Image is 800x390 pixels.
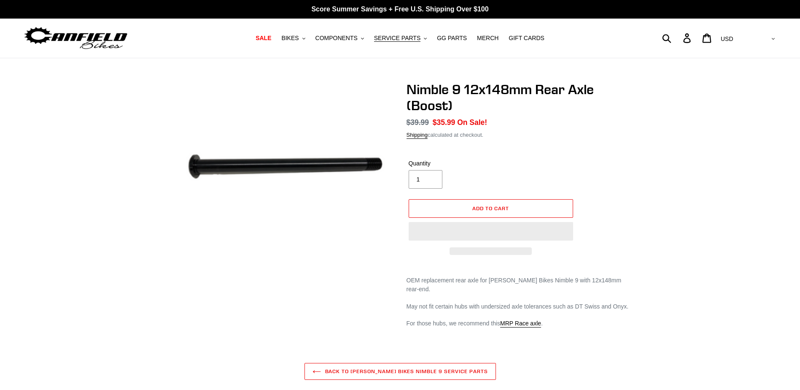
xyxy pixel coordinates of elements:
[409,159,489,168] label: Quantity
[277,32,309,44] button: BIKES
[407,131,630,139] div: calculated at checkout.
[504,32,549,44] a: GIFT CARDS
[172,83,392,249] img: Nimble 9 142mm Axle
[433,118,455,127] span: $35.99
[370,32,431,44] button: SERVICE PARTS
[409,199,573,218] button: Add to cart
[256,35,271,42] span: SALE
[477,35,498,42] span: MERCH
[281,35,299,42] span: BIKES
[304,363,496,380] a: Back to [PERSON_NAME] Bikes Nimble 9 Service Parts
[407,132,428,139] a: Shipping
[457,117,487,128] span: On Sale!
[23,25,129,51] img: Canfield Bikes
[667,29,688,47] input: Search
[407,118,429,127] s: $39.99
[374,35,420,42] span: SERVICE PARTS
[407,302,630,311] p: May not fit certain hubs with undersized axle tolerances such as DT Swiss and Onyx.
[251,32,275,44] a: SALE
[433,32,471,44] a: GG PARTS
[311,32,368,44] button: COMPONENTS
[315,35,358,42] span: COMPONENTS
[407,319,630,328] p: For those hubs, we recommend this .
[500,320,541,328] a: MRP Race axle
[407,81,630,114] h1: Nimble 9 12x148mm Rear Axle (Boost)
[509,35,544,42] span: GIFT CARDS
[437,35,467,42] span: GG PARTS
[472,205,509,211] span: Add to cart
[473,32,503,44] a: MERCH
[407,276,630,294] p: OEM replacement rear axle for [PERSON_NAME] Bikes Nimble 9 with 12x148mm rear-end.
